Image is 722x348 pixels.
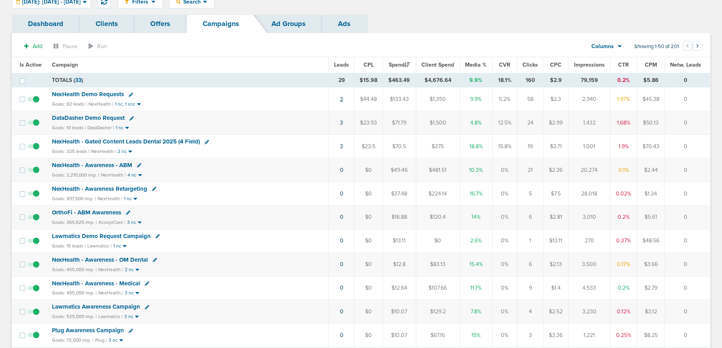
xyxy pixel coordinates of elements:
[383,324,416,347] td: $10.07
[101,172,126,178] small: NexHealth |
[460,229,492,253] td: 2.6%
[460,324,492,347] td: 15%
[492,229,517,253] td: 0%
[543,135,569,158] td: $3.71
[637,158,665,182] td: $2.44
[87,243,112,249] small: Lawmatics |
[355,276,383,300] td: $0
[610,324,637,347] td: 0.25%
[364,61,374,68] span: CPL
[355,158,383,182] td: $0
[492,87,517,111] td: 5.2%
[355,73,383,87] td: $15.98
[355,253,383,276] td: $0
[492,276,517,300] td: 0%
[637,182,665,205] td: $1.34
[517,276,543,300] td: 9
[52,327,124,334] span: Plug Awareness Campaign
[52,280,140,287] span: NexHealth - Awareness - Medical
[517,205,543,229] td: 6
[421,61,454,68] span: Client Spend
[569,158,610,182] td: 20,274
[98,196,122,201] small: NexHealth |
[95,337,107,343] small: Plug |
[610,182,637,205] td: 0.02%
[255,15,322,33] a: Ad Groups
[52,91,124,98] span: NexHealth Demo Requests
[492,73,517,87] td: 18.1%
[569,135,610,158] td: 1,001
[574,61,605,68] span: Impressions
[637,253,665,276] td: $3.66
[670,61,701,68] span: Netw. Leads
[52,196,96,202] small: Goals: 937,500 imp. |
[340,96,343,102] a: 3
[118,149,127,154] small: 2 nc
[637,87,665,111] td: $45.38
[416,73,460,87] td: $4,676.64
[87,125,114,130] small: DataDasher |
[52,337,94,343] small: Goals: 72,000 imp. |
[355,205,383,229] td: $0
[12,15,79,33] a: Dashboard
[460,158,492,182] td: 10.3%
[569,300,610,324] td: 3,230
[383,253,416,276] td: $12.8
[610,300,637,324] td: 0.12%
[465,61,487,68] span: Media %
[610,135,637,158] td: 1.9%
[618,61,629,68] span: CTR
[665,182,710,205] td: 0
[115,101,135,107] small: 1 nc, 1 snc
[416,111,460,135] td: $1,500
[492,158,517,182] td: 0%
[52,162,132,169] span: NexHealth - Awareness - ABM
[569,253,610,276] td: 3,500
[523,61,538,68] span: Clicks
[383,158,416,182] td: $49.46
[383,205,416,229] td: $16.88
[75,77,81,84] span: 33
[52,185,147,192] span: NexHealth - Awareness Retargeting
[383,300,416,324] td: $10.07
[665,73,710,87] td: 0
[610,73,637,87] td: 0.2%
[665,229,710,253] td: 0
[416,300,460,324] td: $129.2
[383,87,416,111] td: $133.43
[89,101,113,107] small: NexHealth |
[665,276,710,300] td: 0
[665,87,710,111] td: 0
[543,324,569,347] td: $3.36
[340,308,343,315] a: 0
[127,220,136,225] small: 3 nc
[52,290,97,296] small: Goals: 455,000 imp. |
[492,324,517,347] td: 0%
[79,15,134,33] a: Clients
[460,111,492,135] td: 4.8%
[340,285,343,291] a: 0
[637,229,665,253] td: $48.56
[637,324,665,347] td: $8.25
[569,229,610,253] td: 270
[52,314,97,320] small: Goals: 525,000 imp. |
[637,300,665,324] td: $3.12
[340,167,343,173] a: 0
[665,111,710,135] td: 0
[492,205,517,229] td: 0%
[125,267,134,273] small: 2 nc
[665,324,710,347] td: 0
[610,229,637,253] td: 0.37%
[460,300,492,324] td: 7.8%
[52,125,86,131] small: Goals: 10 leads |
[52,243,86,249] small: Goals: 15 leads |
[517,73,543,87] td: 160
[355,182,383,205] td: $0
[637,205,665,229] td: $5.61
[355,111,383,135] td: $23.93
[113,243,121,249] small: 1 nc
[98,314,123,319] small: Lawmatics |
[52,303,140,310] span: Lawmatics Awareness Campaign
[569,111,610,135] td: 1,432
[52,267,97,273] small: Goals: 455,000 imp. |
